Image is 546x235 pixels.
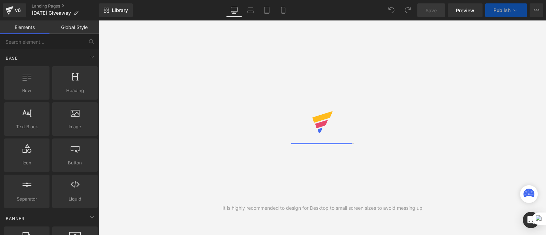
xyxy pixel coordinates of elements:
a: Desktop [226,3,242,17]
button: More [530,3,543,17]
span: Base [5,55,18,61]
span: Image [54,123,96,130]
a: New Library [99,3,133,17]
span: Save [426,7,437,14]
a: Laptop [242,3,259,17]
span: Publish [493,8,511,13]
a: Global Style [49,20,99,34]
button: Redo [401,3,415,17]
span: Button [54,159,96,166]
span: Banner [5,215,25,222]
span: Icon [6,159,47,166]
span: Text Block [6,123,47,130]
a: Mobile [275,3,291,17]
span: Liquid [54,195,96,203]
span: Library [112,7,128,13]
span: Row [6,87,47,94]
div: It is highly recommended to design for Desktop to small screen sizes to avoid messing up [222,204,422,212]
a: Tablet [259,3,275,17]
span: [DATE] Giveaway [32,10,71,16]
a: Landing Pages [32,3,99,9]
span: Separator [6,195,47,203]
a: v6 [3,3,26,17]
a: Preview [448,3,483,17]
span: Preview [456,7,474,14]
div: v6 [14,6,22,15]
span: Heading [54,87,96,94]
div: Open Intercom Messenger [523,212,539,228]
button: Undo [385,3,398,17]
button: Publish [485,3,527,17]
